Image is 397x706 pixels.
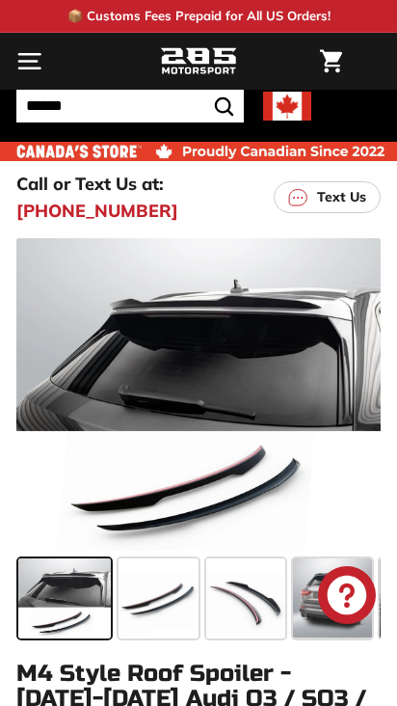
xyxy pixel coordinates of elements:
[310,34,352,89] a: Cart
[16,90,244,122] input: Search
[312,566,382,629] inbox-online-store-chat: Shopify online store chat
[67,7,331,26] p: 📦 Customs Fees Prepaid for All US Orders!
[274,181,381,213] a: Text Us
[16,171,164,197] p: Call or Text Us at:
[317,187,366,207] p: Text Us
[160,45,237,78] img: Logo_285_Motorsport_areodynamics_components
[16,198,178,224] a: [PHONE_NUMBER]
